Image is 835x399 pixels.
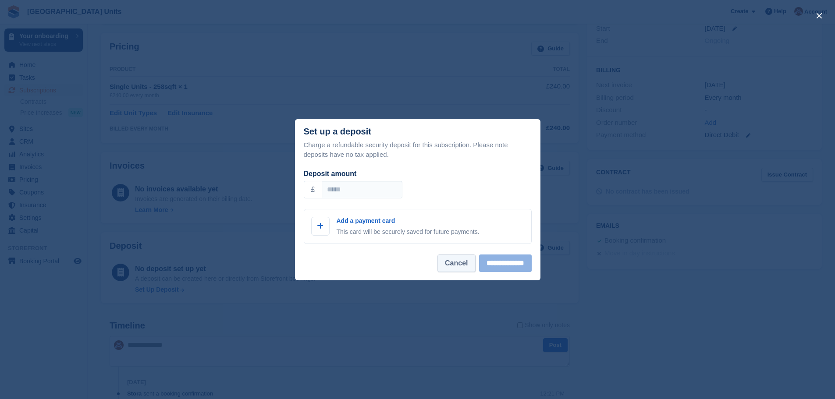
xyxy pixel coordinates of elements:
[304,209,532,244] a: Add a payment card This card will be securely saved for future payments.
[437,254,475,272] button: Cancel
[304,140,532,160] p: Charge a refundable security deposit for this subscription. Please note deposits have no tax appl...
[304,170,357,177] label: Deposit amount
[304,127,371,137] div: Set up a deposit
[337,227,480,237] p: This card will be securely saved for future payments.
[812,9,826,23] button: close
[337,216,480,226] p: Add a payment card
